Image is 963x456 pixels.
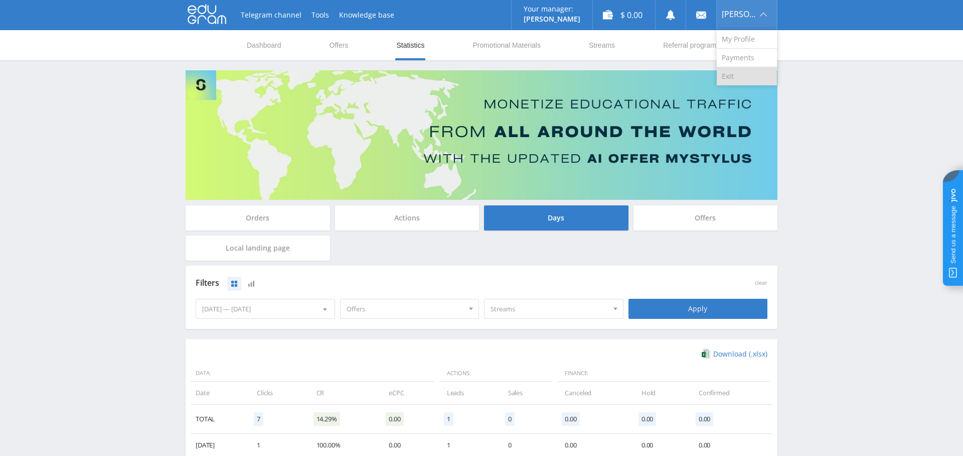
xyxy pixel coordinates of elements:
[186,205,330,231] div: Orders
[524,15,580,23] p: [PERSON_NAME]
[702,349,710,359] img: xlsx
[313,412,340,426] span: 14.29%
[722,10,757,18] span: [PERSON_NAME]
[662,30,717,60] a: Referral program
[713,350,767,358] span: Download (.xlsx)
[638,412,656,426] span: 0.00
[696,412,713,426] span: 0.00
[196,299,335,318] div: [DATE] — [DATE]
[306,382,379,404] td: CR
[379,382,437,404] td: eCPC
[562,412,579,426] span: 0.00
[191,365,434,382] span: DATA:
[472,30,542,60] a: Promotional Materials
[633,205,778,231] div: Offers
[329,30,350,60] a: Offers
[386,412,403,426] span: 0.00
[254,412,263,426] span: 7
[717,49,777,67] a: Payments
[395,30,425,60] a: Statistics
[755,280,767,286] button: clear
[439,365,553,382] span: Actions:
[186,236,330,261] div: Local landing page
[702,349,767,359] a: Download (.xlsx)
[347,299,464,318] span: Offers
[247,382,306,404] td: Clicks
[186,70,777,200] img: Banner
[555,382,631,404] td: Canceled
[196,276,623,291] div: Filters
[191,382,247,404] td: Date
[505,412,515,426] span: 0
[335,205,479,231] div: Actions
[444,412,453,426] span: 1
[717,67,777,85] a: Exit
[498,382,555,404] td: Sales
[628,299,768,319] div: Apply
[191,405,247,434] td: Total
[437,382,498,404] td: Leads
[524,5,580,13] p: Your manager:
[588,30,616,60] a: Streams
[484,205,628,231] div: Days
[246,30,282,60] a: Dashboard
[491,299,608,318] span: Streams
[689,382,772,404] td: Confirmed
[557,365,770,382] span: FINANCE:
[717,30,777,49] a: My Profile
[631,382,689,404] td: Hold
